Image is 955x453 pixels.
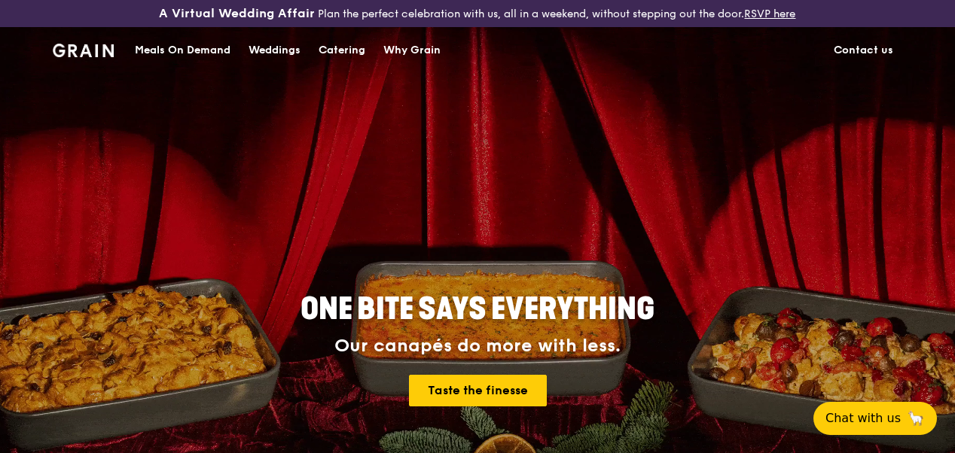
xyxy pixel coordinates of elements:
span: Chat with us [825,409,901,427]
h3: A Virtual Wedding Affair [159,6,315,21]
div: Catering [319,28,365,73]
a: Catering [310,28,374,73]
a: Contact us [825,28,902,73]
div: Why Grain [383,28,441,73]
a: Weddings [240,28,310,73]
button: Chat with us🦙 [813,402,937,435]
span: ONE BITE SAYS EVERYTHING [301,291,654,327]
span: 🦙 [907,409,925,427]
a: Why Grain [374,28,450,73]
img: Grain [53,44,114,57]
a: RSVP here [744,8,795,20]
a: GrainGrain [53,26,114,71]
div: Plan the perfect celebration with us, all in a weekend, without stepping out the door. [159,6,795,21]
a: Taste the finesse [409,375,547,406]
div: Meals On Demand [135,28,230,73]
div: Our canapés do more with less. [206,336,749,357]
div: Weddings [249,28,301,73]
